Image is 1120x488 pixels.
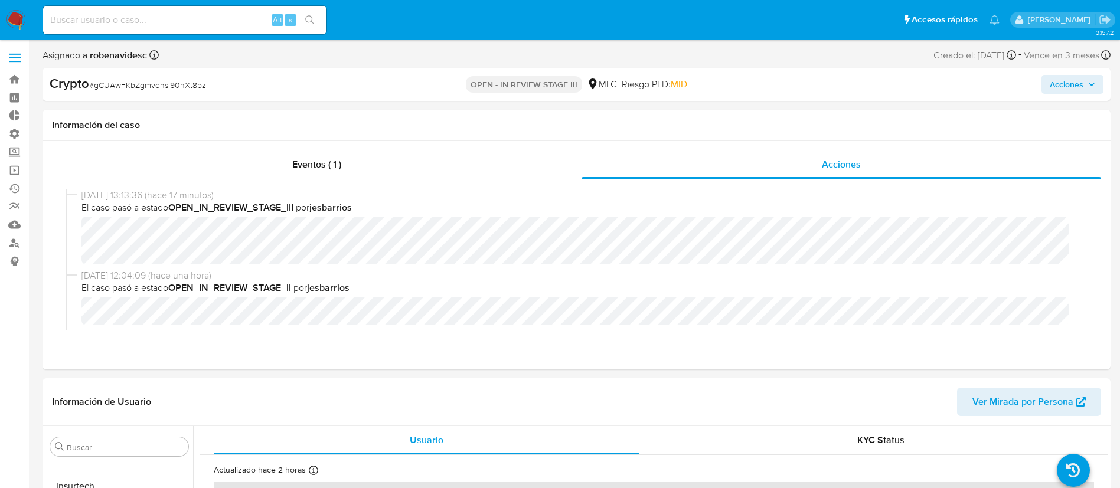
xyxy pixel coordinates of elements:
span: Accesos rápidos [912,14,978,26]
b: OPEN_IN_REVIEW_STAGE_III [168,201,293,214]
button: Buscar [55,442,64,451]
p: OPEN - IN REVIEW STAGE III [466,76,582,93]
span: Usuario [410,433,443,447]
b: Crypto [50,74,89,93]
b: jesbarrios [307,281,350,294]
span: [DATE] 12:04:08 (hace una hora) [81,330,1082,343]
a: Notificaciones [990,15,1000,25]
b: robenavidesc [87,48,147,62]
button: search-icon [298,12,322,28]
input: Buscar [67,442,184,453]
span: # gCUAwFKbZgmvdnsi90hXt8pz [89,79,206,91]
span: Eventos ( 1 ) [292,158,341,171]
button: Ver Mirada por Persona [957,388,1101,416]
div: Creado el: [DATE] [933,47,1016,63]
span: Alt [273,14,282,25]
input: Buscar usuario o caso... [43,12,326,28]
h1: Información del caso [52,119,1101,131]
span: El caso pasó a estado por [81,201,1082,214]
div: MLC [587,78,617,91]
b: OPEN_IN_REVIEW_STAGE_II [168,281,291,294]
span: s [289,14,292,25]
span: Vence en 3 meses [1024,49,1099,62]
span: - [1018,47,1021,63]
span: El caso pasó a estado por [81,281,1082,294]
b: jesbarrios [309,201,352,214]
p: Actualizado hace 2 horas [214,464,306,476]
span: [DATE] 12:04:09 (hace una hora) [81,269,1082,282]
span: Ver Mirada por Persona [972,388,1073,416]
span: MID [671,77,687,91]
span: Asignado a [43,49,147,62]
span: [DATE] 13:13:36 (hace 17 minutos) [81,189,1082,202]
button: Acciones [1041,75,1103,94]
span: Acciones [1050,75,1083,94]
span: KYC Status [857,433,905,447]
a: Salir [1099,14,1111,26]
p: rociodaniela.benavidescatalan@mercadolibre.cl [1028,14,1095,25]
span: Acciones [822,158,861,171]
span: Riesgo PLD: [622,78,687,91]
h1: Información de Usuario [52,396,151,408]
